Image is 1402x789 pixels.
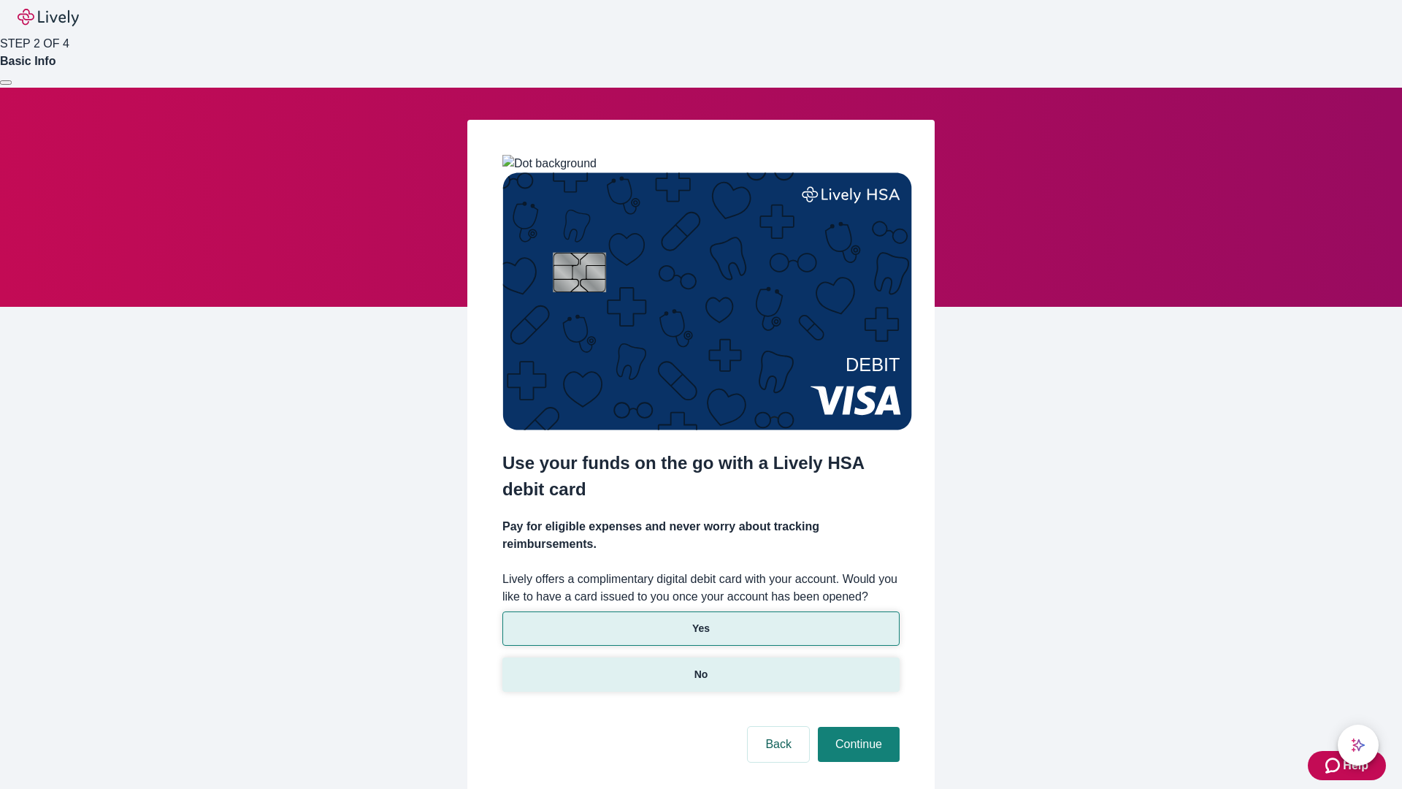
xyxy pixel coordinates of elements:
[1351,738,1365,752] svg: Lively AI Assistant
[1325,757,1343,774] svg: Zendesk support icon
[18,9,79,26] img: Lively
[502,450,900,503] h2: Use your funds on the go with a Lively HSA debit card
[748,727,809,762] button: Back
[1308,751,1386,780] button: Zendesk support iconHelp
[502,611,900,646] button: Yes
[1343,757,1368,774] span: Help
[818,727,900,762] button: Continue
[502,172,912,430] img: Debit card
[502,155,597,172] img: Dot background
[1338,725,1379,766] button: chat
[694,667,708,682] p: No
[692,621,710,636] p: Yes
[502,657,900,692] button: No
[502,518,900,553] h4: Pay for eligible expenses and never worry about tracking reimbursements.
[502,571,900,606] label: Lively offers a complimentary digital debit card with your account. Would you like to have a card...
